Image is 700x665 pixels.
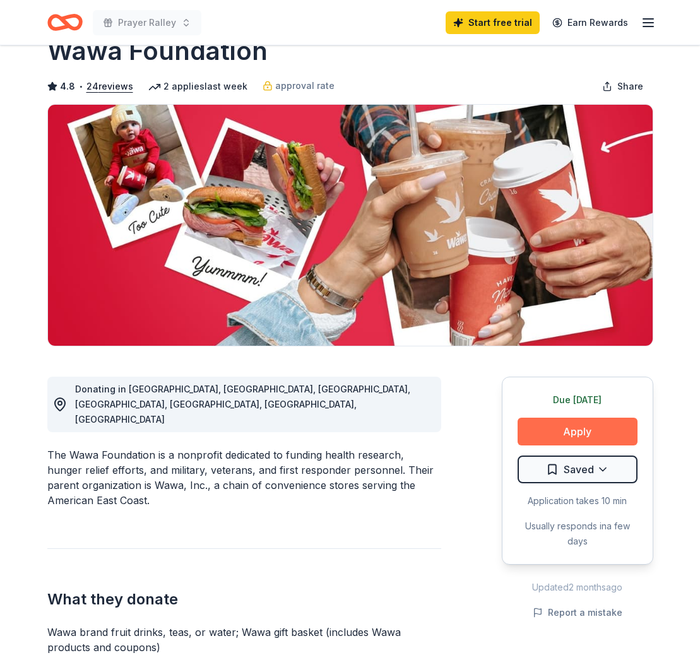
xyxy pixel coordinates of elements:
[148,79,247,94] div: 2 applies last week
[47,33,268,69] h1: Wawa Foundation
[75,384,410,425] span: Donating in [GEOGRAPHIC_DATA], [GEOGRAPHIC_DATA], [GEOGRAPHIC_DATA], [GEOGRAPHIC_DATA], [GEOGRAPH...
[518,456,638,483] button: Saved
[518,519,638,549] div: Usually responds in a few days
[275,78,335,93] span: approval rate
[533,605,622,620] button: Report a mistake
[446,11,540,34] a: Start free trial
[564,461,594,478] span: Saved
[48,105,653,346] img: Image for Wawa Foundation
[518,392,638,408] div: Due [DATE]
[47,589,441,609] h2: What they donate
[518,493,638,509] div: Application takes 10 min
[86,79,133,94] button: 24reviews
[502,580,653,595] div: Updated 2 months ago
[518,418,638,445] button: Apply
[47,447,441,508] div: The Wawa Foundation is a nonprofit dedicated to funding health research, hunger relief efforts, a...
[263,78,335,93] a: approval rate
[47,8,83,37] a: Home
[545,11,636,34] a: Earn Rewards
[47,625,441,655] div: Wawa brand fruit drinks, teas, or water; Wawa gift basket (includes Wawa products and coupons)
[118,15,176,30] span: Prayer Ralley
[617,79,643,94] span: Share
[78,81,83,91] span: •
[93,10,201,35] button: Prayer Ralley
[592,74,653,99] button: Share
[60,79,75,94] span: 4.8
